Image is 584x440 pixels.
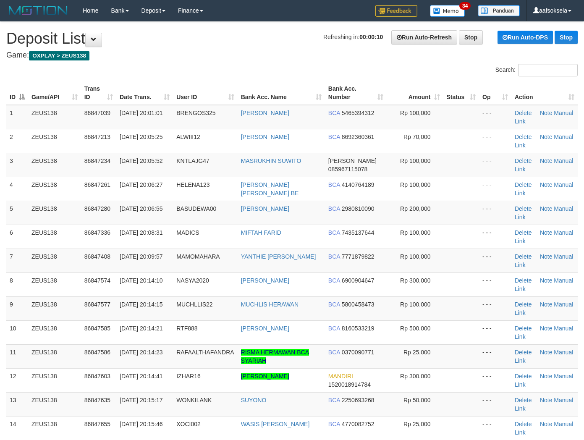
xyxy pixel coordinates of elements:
span: Copy 1520018914784 to clipboard [328,381,371,388]
span: BCA [328,277,340,284]
span: BCA [328,229,340,236]
a: Delete [515,277,532,284]
a: Note [540,277,553,284]
span: Rp 300,000 [400,373,430,380]
span: Rp 300,000 [400,277,430,284]
span: Rp 100,000 [400,181,430,188]
a: RISMA HERMAWAN BCA SYARIAH [241,349,309,364]
span: Copy 085967115078 to clipboard [328,166,367,173]
span: 86847586 [84,349,110,356]
td: 4 [6,177,28,201]
th: Status: activate to sort column ascending [443,81,479,105]
span: MADICS [176,229,199,236]
a: MIFTAH FARID [241,229,281,236]
a: Note [540,349,553,356]
td: - - - [479,368,511,392]
span: Copy 4140764189 to clipboard [342,181,374,188]
span: Refreshing in: [323,34,383,40]
span: Rp 100,000 [400,229,430,236]
a: [PERSON_NAME] [PERSON_NAME] BE [241,181,299,196]
td: 8 [6,272,28,296]
td: - - - [479,129,511,153]
span: Rp 25,000 [403,421,431,427]
span: BCA [328,301,340,308]
span: MANDIRI [328,373,353,380]
a: Delete [515,301,532,308]
a: Manual Link [515,110,573,125]
a: Note [540,421,553,427]
a: Delete [515,325,532,332]
a: MASRUKHIN SUWITO [241,157,301,164]
span: RTF888 [176,325,197,332]
span: 86847039 [84,110,110,116]
th: User ID: activate to sort column ascending [173,81,237,105]
td: ZEUS138 [28,320,81,344]
a: YANTHIE [PERSON_NAME] [241,253,316,260]
td: ZEUS138 [28,344,81,368]
span: XOCI002 [176,421,201,427]
a: Manual Link [515,397,573,412]
span: BCA [328,349,340,356]
a: Manual Link [515,229,573,244]
th: Amount: activate to sort column ascending [387,81,443,105]
a: Delete [515,397,532,403]
span: RAFAALTHAFANDRA [176,349,234,356]
img: MOTION_logo.png [6,4,70,17]
span: Rp 200,000 [400,205,430,212]
span: 86847655 [84,421,110,427]
th: Op: activate to sort column ascending [479,81,511,105]
span: 86847574 [84,277,110,284]
th: Action: activate to sort column ascending [511,81,578,105]
span: Rp 50,000 [403,397,431,403]
span: BCA [328,110,340,116]
td: 11 [6,344,28,368]
td: 10 [6,320,28,344]
span: [DATE] 20:14:10 [120,277,162,284]
a: Note [540,134,553,140]
a: Note [540,181,553,188]
a: WASIS [PERSON_NAME] [241,421,310,427]
span: [DATE] 20:06:27 [120,181,162,188]
span: [DATE] 20:15:46 [120,421,162,427]
span: Copy 5800458473 to clipboard [342,301,374,308]
img: Feedback.jpg [375,5,417,17]
span: Copy 4770082752 to clipboard [342,421,374,427]
a: Note [540,205,553,212]
td: ZEUS138 [28,296,81,320]
td: - - - [479,320,511,344]
span: BCA [328,205,340,212]
td: - - - [479,272,511,296]
a: Manual Link [515,134,573,149]
h4: Game: [6,51,578,60]
a: Note [540,397,553,403]
span: BRENGOS325 [176,110,215,116]
td: - - - [479,296,511,320]
span: Rp 100,000 [400,301,430,308]
a: Delete [515,181,532,188]
span: Rp 70,000 [403,134,431,140]
span: [DATE] 20:09:57 [120,253,162,260]
span: Rp 100,000 [400,157,430,164]
a: Note [540,110,553,116]
td: 5 [6,201,28,225]
a: Delete [515,205,532,212]
img: Button%20Memo.svg [430,5,465,17]
h1: Deposit List [6,30,578,47]
span: HELENA123 [176,181,210,188]
a: Delete [515,110,532,116]
span: 86847635 [84,397,110,403]
span: [DATE] 20:05:25 [120,134,162,140]
span: BCA [328,325,340,332]
span: Rp 100,000 [400,110,430,116]
span: [DATE] 20:14:15 [120,301,162,308]
span: [DATE] 20:14:23 [120,349,162,356]
span: 86847603 [84,373,110,380]
a: Manual Link [515,301,573,316]
span: BCA [328,181,340,188]
span: 86847261 [84,181,110,188]
td: ZEUS138 [28,392,81,416]
span: MAMOMAHARA [176,253,220,260]
span: KNTLAJG47 [176,157,210,164]
td: - - - [479,177,511,201]
a: Delete [515,229,532,236]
